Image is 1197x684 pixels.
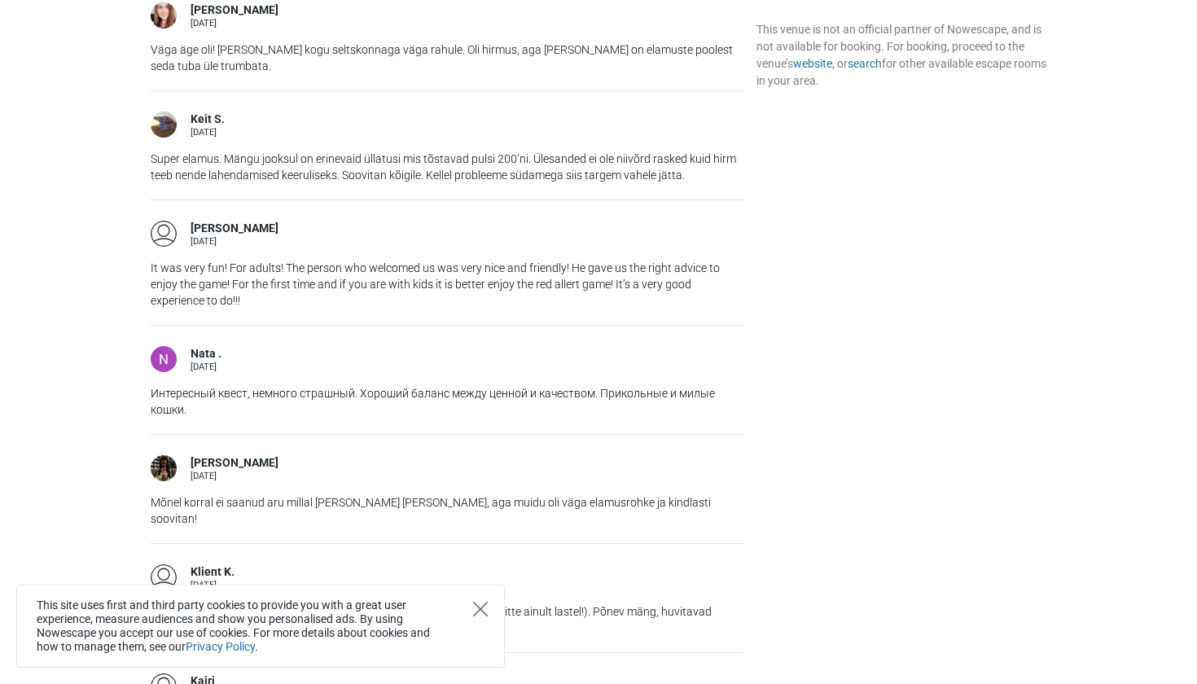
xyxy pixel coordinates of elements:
[191,221,278,237] div: [PERSON_NAME]
[191,346,221,362] div: Nata .
[756,21,1046,90] div: This venue is not an official partner of Nowescape, and is not available for booking. For booking...
[191,362,221,371] div: [DATE]
[151,151,743,183] p: Super elamus. Mängu jooksul on erinevaid üllatusi mis tõstavad pulsi 200’ni. Ülesanded ei ole nii...
[191,112,225,128] div: Keit S.
[191,564,235,581] div: Klient K.
[191,455,278,471] div: [PERSON_NAME]
[191,2,278,19] div: [PERSON_NAME]
[848,57,882,70] a: search
[191,581,235,590] div: [DATE]
[151,260,743,309] p: It was very fun! For adults! The person who welcomed us was very nice and friendly! He gave us th...
[151,385,743,418] p: Интересный квест, немного страшный. Хороший баланс между ценной и качеством. Прикольные и милые к...
[151,42,743,74] p: Väga äge oli! [PERSON_NAME] kogu seltskonnaga väga rahule. Oli hirmus, aga [PERSON_NAME] on elamu...
[191,128,225,137] div: [DATE]
[793,57,832,70] a: website
[191,237,278,246] div: [DATE]
[151,494,743,527] p: Mõnel korral ei saanud aru millal [PERSON_NAME] [PERSON_NAME], aga muidu oli väga elamusrohke ja ...
[16,585,505,668] div: This site uses first and third party cookies to provide you with a great user experience, measure...
[191,19,278,28] div: [DATE]
[473,602,488,616] button: Close
[186,640,255,653] a: Privacy Policy
[191,471,278,480] div: [DATE]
